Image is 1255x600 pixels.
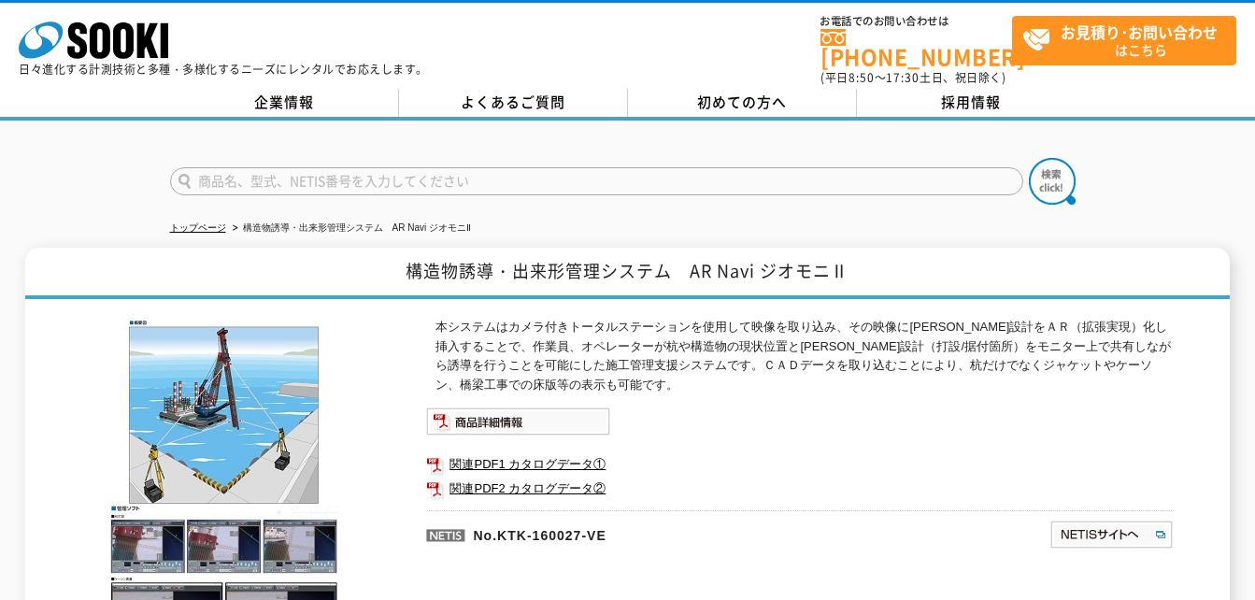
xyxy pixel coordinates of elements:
span: お電話でのお問い合わせは [820,16,1012,27]
img: btn_search.png [1029,158,1076,205]
a: 企業情報 [170,89,399,117]
a: トップページ [170,222,226,233]
strong: お見積り･お問い合わせ [1061,21,1218,43]
a: [PHONE_NUMBER] [820,29,1012,67]
p: 日々進化する計測技術と多種・多様化するニーズにレンタルでお応えします。 [19,64,428,75]
p: 本システムはカメラ付きトータルステーションを使用して映像を取り込み、その映像に[PERSON_NAME]設計をＡＲ（拡張実現）化し挿入することで、作業員、オペレーターが杭や構造物の現状位置と[P... [435,318,1174,395]
a: 商品詳細情報システム [426,418,610,432]
input: 商品名、型式、NETIS番号を入力してください [170,167,1023,195]
a: よくあるご質問 [399,89,628,117]
a: 関連PDF1 カタログデータ① [426,452,1174,477]
a: お見積り･お問い合わせはこちら [1012,16,1236,65]
h1: 構造物誘導・出来形管理システム AR Navi ジオモニⅡ [25,248,1230,299]
span: 17:30 [886,69,920,86]
span: 8:50 [849,69,875,86]
li: 構造物誘導・出来形管理システム AR Navi ジオモニⅡ [229,219,471,238]
p: No.KTK-160027-VE [426,510,869,555]
a: 初めての方へ [628,89,857,117]
img: 商品詳細情報システム [426,407,610,436]
span: はこちら [1022,17,1235,64]
img: NETISサイトへ [1049,520,1174,550]
span: 初めての方へ [697,92,787,112]
a: 関連PDF2 カタログデータ② [426,477,1174,501]
span: (平日 ～ 土日、祝日除く) [820,69,1005,86]
a: 採用情報 [857,89,1086,117]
